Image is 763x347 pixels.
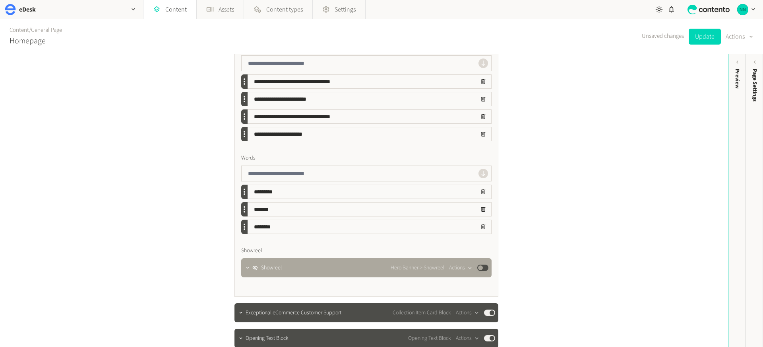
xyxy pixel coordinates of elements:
[449,263,473,273] button: Actions
[19,5,36,14] h2: eDesk
[241,247,262,255] span: Showreel
[726,29,753,45] button: Actions
[246,309,341,317] span: Exceptional eCommerce Customer Support
[408,334,451,343] span: Opening Text Block
[29,26,31,34] span: /
[737,4,748,15] img: Nikola Nikolov
[335,5,356,14] span: Settings
[10,35,46,47] h2: Homepage
[391,264,444,272] span: Hero Banner > Showreel
[10,26,29,34] a: Content
[241,154,256,162] span: Words
[733,69,742,89] div: Preview
[246,334,289,343] span: Opening Text Block
[261,264,282,272] span: Showreel
[393,309,451,317] span: Collection Item Card Block
[5,4,16,15] img: eDesk
[31,26,62,34] a: General Page
[266,5,303,14] span: Content types
[456,308,479,318] button: Actions
[456,333,479,343] button: Actions
[689,29,721,45] button: Update
[642,32,684,41] span: Unsaved changes
[751,69,759,101] span: Page Settings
